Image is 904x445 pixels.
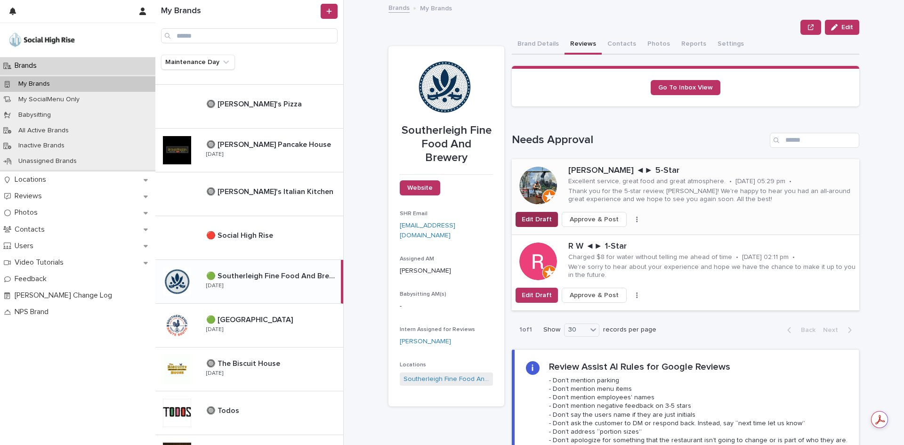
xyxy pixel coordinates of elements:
p: [PERSON_NAME] [400,266,493,276]
p: records per page [603,326,656,334]
span: Locations [400,362,426,368]
p: 🟢 Southerleigh Fine Food And Brewery [206,270,339,281]
p: Excellent service, great food and great atmosphere. [568,178,726,186]
p: Contacts [11,225,52,234]
p: • [792,253,795,261]
p: 🔘 Todos [206,405,241,415]
button: Edit Draft [516,288,558,303]
span: Edit Draft [522,291,552,300]
a: 🔘 Todos🔘 Todos [155,391,343,435]
div: 30 [565,325,587,335]
button: Edit [825,20,859,35]
a: 🔴 Social High Rise🔴 Social High Rise [155,216,343,260]
a: 🟢 Southerleigh Fine Food And Brewery🟢 Southerleigh Fine Food And Brewery [DATE] [155,260,343,304]
p: [DATE] [206,370,223,377]
p: My Brands [420,2,452,13]
input: Search [161,28,338,43]
span: Website [407,185,433,191]
p: [DATE] 02:11 pm [742,253,789,261]
span: Next [823,327,844,333]
p: We're sorry to hear about your experience and hope we have the chance to make it up to you in the... [568,263,856,279]
button: Edit Draft [516,212,558,227]
p: 🔘 [PERSON_NAME] Pancake House [206,138,333,149]
p: [DATE] [206,326,223,333]
p: Charged $8 for water without telling me ahead of time [568,253,732,261]
a: [PERSON_NAME] ◄► 5-StarExcellent service, great food and great atmosphere.•[DATE] 05:29 pm•Thank ... [512,159,859,235]
h1: My Brands [161,6,319,16]
p: My SocialMenu Only [11,96,87,104]
span: Go To Inbox View [658,84,713,91]
p: Unassigned Brands [11,157,84,165]
a: [EMAIL_ADDRESS][DOMAIN_NAME] [400,222,455,239]
p: 🔴 Social High Rise [206,229,275,240]
a: 🔘 The Biscuit House🔘 The Biscuit House [DATE] [155,348,343,391]
p: R W ◄► 1-Star [568,242,856,252]
span: Approve & Post [570,291,619,300]
p: Video Tutorials [11,258,71,267]
p: 🔘 The Biscuit House [206,357,282,368]
p: Users [11,242,41,251]
img: o5DnuTxEQV6sW9jFYBBf [8,31,76,49]
p: Thank you for the 5-star review, [PERSON_NAME]! We're happy to hear you had an all-around great e... [568,187,856,203]
button: Settings [712,35,750,55]
p: NPS Brand [11,307,56,316]
button: Reviews [565,35,602,55]
p: [DATE] 05:29 pm [735,178,785,186]
button: Approve & Post [562,212,627,227]
p: 🔘 [PERSON_NAME]'s Italian Kitchen [206,186,335,196]
a: 🟢 [GEOGRAPHIC_DATA]🟢 [GEOGRAPHIC_DATA] [DATE] [155,304,343,348]
p: Inactive Brands [11,142,72,150]
button: Approve & Post [562,288,627,303]
p: [PERSON_NAME] ◄► 5-Star [568,166,856,176]
button: Photos [642,35,676,55]
a: 🔘 [PERSON_NAME]'s Italian Kitchen🔘 [PERSON_NAME]'s Italian Kitchen [155,172,343,216]
span: Assigned AM [400,256,434,262]
p: • [736,253,738,261]
p: [PERSON_NAME] Change Log [11,291,120,300]
p: Reviews [11,192,49,201]
a: 🔘 [PERSON_NAME]'s Pizza🔘 [PERSON_NAME]'s Pizza [155,85,343,129]
button: Back [780,326,819,334]
button: Next [819,326,859,334]
button: Contacts [602,35,642,55]
a: 🔘 [PERSON_NAME] Pancake House🔘 [PERSON_NAME] Pancake House [DATE] [155,129,343,172]
p: 🔘 [PERSON_NAME]'s Pizza [206,98,304,109]
p: 1 of 1 [512,318,540,341]
p: [DATE] [206,283,223,289]
a: [PERSON_NAME] [400,337,451,347]
p: Show [543,326,560,334]
span: Approve & Post [570,215,619,224]
span: Edit [841,24,853,31]
p: Babysitting [11,111,58,119]
p: All Active Brands [11,127,76,135]
h2: Review Assist AI Rules for Google Reviews [549,361,730,372]
input: Search [770,133,859,148]
a: Brands [388,2,410,13]
p: Brands [11,61,44,70]
a: Go To Inbox View [651,80,720,95]
button: Brand Details [512,35,565,55]
p: Photos [11,208,45,217]
p: • [729,178,732,186]
p: [DATE] [206,151,223,158]
span: Back [795,327,815,333]
p: My Brands [11,80,57,88]
p: 🟢 [GEOGRAPHIC_DATA] [206,314,295,324]
p: Locations [11,175,54,184]
button: Maintenance Day [161,55,235,70]
span: Edit Draft [522,215,552,224]
span: SHR Email [400,211,428,217]
span: Babysitting AM(s) [400,291,446,297]
h1: Needs Approval [512,133,766,147]
p: Feedback [11,275,54,283]
a: Website [400,180,440,195]
a: R W ◄► 1-StarCharged $8 for water without telling me ahead of time•[DATE] 02:11 pm•We're sorry to... [512,235,859,311]
button: Reports [676,35,712,55]
p: Southerleigh Fine Food And Brewery [400,124,493,164]
p: • [789,178,791,186]
span: Intern Assigned for Reviews [400,327,475,332]
a: Southerleigh Fine Food And Brewery [404,374,489,384]
p: - [400,301,493,311]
